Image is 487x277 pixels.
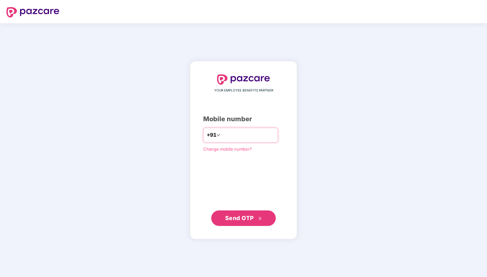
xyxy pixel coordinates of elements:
[6,7,59,17] img: logo
[211,210,276,226] button: Send OTPdouble-right
[217,74,270,85] img: logo
[203,146,252,152] a: Change mobile number?
[225,215,254,221] span: Send OTP
[203,114,284,124] div: Mobile number
[216,133,220,137] span: down
[214,88,273,93] span: YOUR EMPLOYEE BENEFITS PARTNER
[207,131,216,139] span: +91
[258,217,262,221] span: double-right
